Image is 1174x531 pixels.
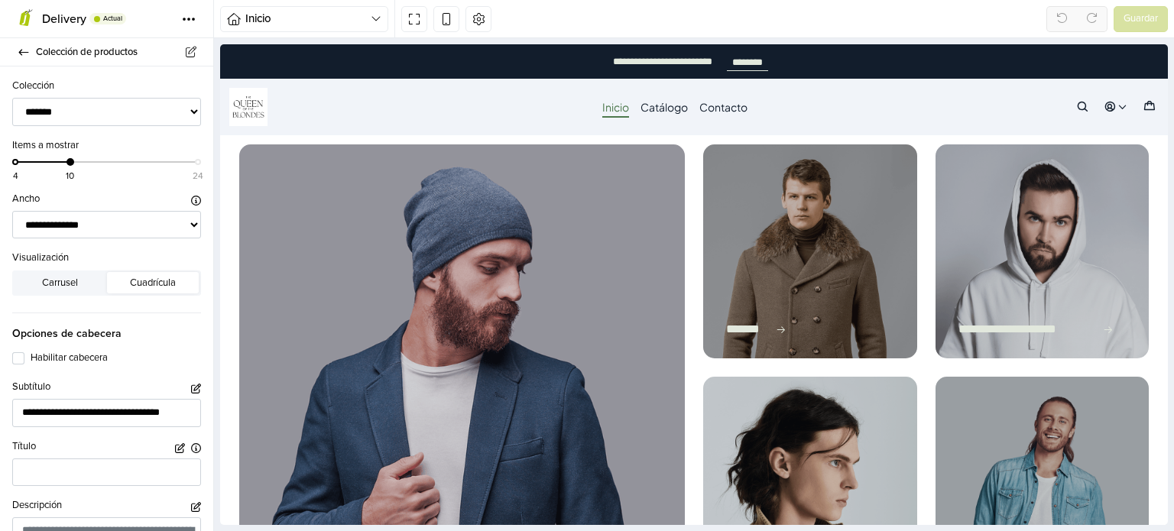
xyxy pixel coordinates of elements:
span: 4 [13,169,18,183]
span: Guardar [1124,11,1158,27]
span: Actual [103,15,122,22]
label: Descripción [12,498,62,513]
img: THE QUEEN OF BLONDES Spa [9,44,47,82]
button: Habilitar Rich Text [175,443,185,453]
button: Acceso [880,52,910,73]
span: 24 [193,169,203,183]
label: Colección [12,79,54,94]
button: Carrusel [15,272,106,293]
a: Catálogo [420,52,468,73]
span: Colección de productos [36,41,195,63]
label: Subtítulo [12,380,50,395]
button: Habilitar Rich Text [191,502,201,512]
label: Ancho [12,192,40,207]
label: Items a mostrar [12,138,79,154]
a: Inicio [382,52,409,73]
span: Inicio [245,10,371,28]
span: Delivery [42,11,86,27]
button: Buscar [853,52,871,73]
label: Habilitar cabecera [31,351,201,366]
button: Habilitar Rich Text [191,384,201,393]
button: Cuadrícula [107,272,199,293]
label: Título [12,439,36,455]
span: Opciones de cabecera [12,312,201,342]
button: Guardar [1114,6,1168,32]
a: Contacto [479,52,527,73]
button: Carro [920,52,939,73]
label: Visualización [12,251,69,266]
span: 10 [66,169,74,183]
button: Inicio [220,6,388,32]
